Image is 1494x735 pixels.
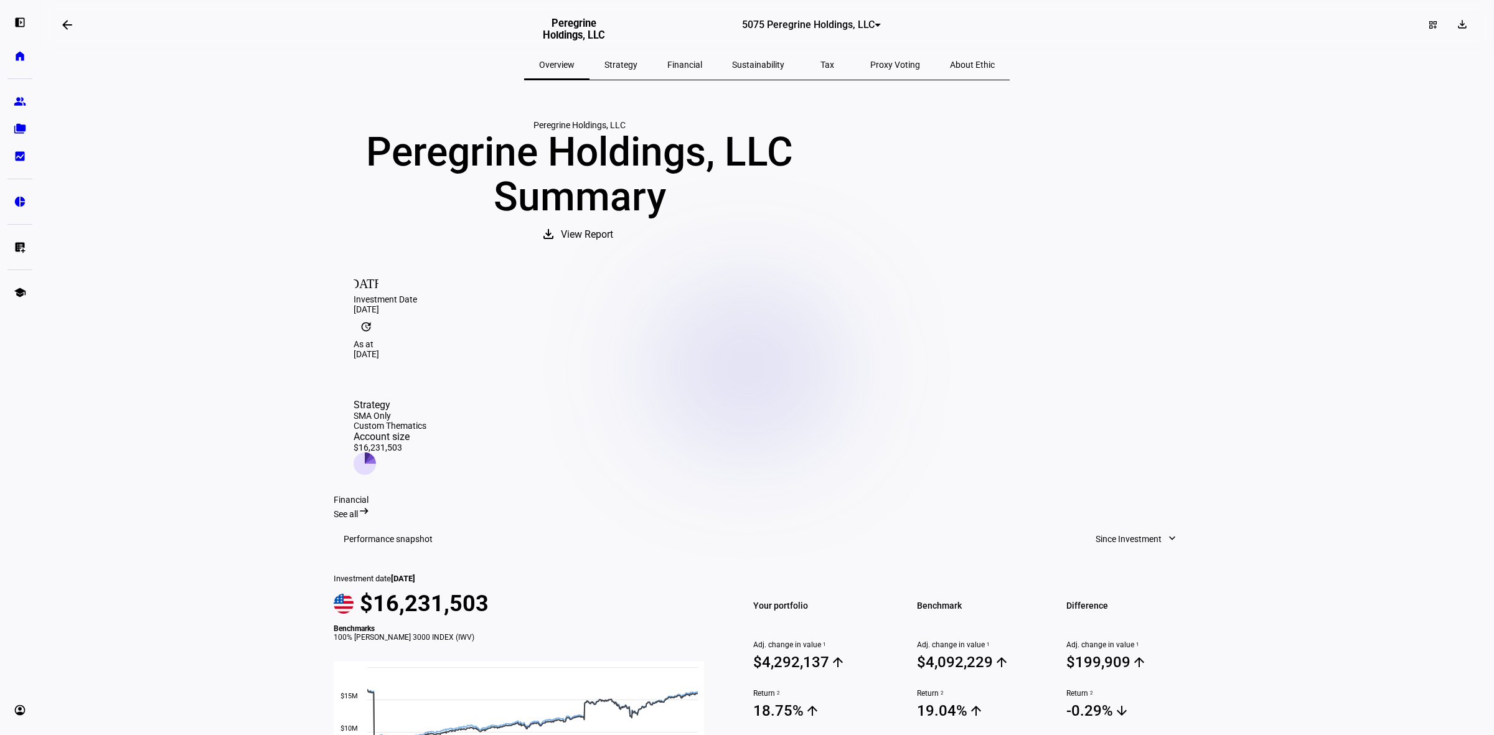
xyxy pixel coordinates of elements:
[1114,703,1129,718] mat-icon: arrow_downward
[742,19,875,30] span: 5075 Peregrine Holdings, LLC
[561,220,613,250] span: View Report
[1134,640,1139,649] sup: 1
[354,269,378,294] mat-icon: [DATE]
[341,724,358,733] text: $10M
[985,640,990,649] sup: 1
[334,509,358,519] span: See all
[917,597,1051,614] span: Benchmark
[14,704,26,716] eth-mat-symbol: account_circle
[354,399,426,411] div: Strategy
[1132,655,1147,670] mat-icon: arrow_upward
[14,195,26,208] eth-mat-symbol: pie_chart
[917,640,1051,649] span: Adj. change in value
[753,689,887,698] span: Return
[821,640,826,649] sup: 1
[732,60,784,69] span: Sustainability
[917,689,1051,698] span: Return
[354,304,1180,314] div: [DATE]
[1088,689,1093,698] sup: 2
[753,640,887,649] span: Adj. change in value
[1066,597,1200,614] span: Difference
[354,314,378,339] mat-icon: update
[870,60,920,69] span: Proxy Voting
[391,574,415,583] span: [DATE]
[354,431,426,442] div: Account size
[775,689,780,698] sup: 2
[753,597,887,614] span: Your portfolio
[917,701,1051,720] span: 19.04%
[1083,527,1190,551] button: Since Investment
[950,60,995,69] span: About Ethic
[358,505,370,517] mat-icon: arrow_right_alt
[1066,640,1200,649] span: Adj. change in value
[939,689,944,698] sup: 2
[334,574,718,583] div: Investment date
[334,633,718,642] div: 100% [PERSON_NAME] 3000 INDEX (IWV)
[994,655,1009,670] mat-icon: arrow_upward
[1066,653,1200,672] span: $199,909
[14,123,26,135] eth-mat-symbol: folder_copy
[7,189,32,214] a: pie_chart
[917,653,1051,672] span: $4,092,229
[14,286,26,299] eth-mat-symbol: school
[354,339,1180,349] div: As at
[529,220,631,250] button: View Report
[354,421,426,431] div: Custom Thematics
[14,50,26,62] eth-mat-symbol: home
[530,17,619,41] h3: Peregrine Holdings, LLC
[1456,18,1468,30] mat-icon: download
[1166,532,1178,545] mat-icon: expand_more
[60,17,75,32] mat-icon: arrow_backwards
[1428,20,1438,30] mat-icon: dashboard_customize
[830,655,845,670] mat-icon: arrow_upward
[753,653,829,671] div: $4,292,137
[354,294,1180,304] div: Investment Date
[334,130,825,220] div: Peregrine Holdings, LLC Summary
[14,16,26,29] eth-mat-symbol: left_panel_open
[354,442,426,452] div: $16,231,503
[354,349,1180,359] div: [DATE]
[1066,701,1200,720] span: -0.29%
[341,692,358,700] text: $15M
[604,60,637,69] span: Strategy
[354,411,426,421] div: SMA Only
[820,60,834,69] span: Tax
[360,591,489,617] span: $16,231,503
[969,703,984,718] mat-icon: arrow_upward
[753,701,887,720] span: 18.75%
[7,144,32,169] a: bid_landscape
[667,60,702,69] span: Financial
[334,120,825,130] div: Peregrine Holdings, LLC
[334,624,718,633] div: Benchmarks
[14,241,26,253] eth-mat-symbol: list_alt_add
[805,703,820,718] mat-icon: arrow_upward
[1096,527,1162,551] span: Since Investment
[1066,689,1200,698] span: Return
[7,89,32,114] a: group
[7,44,32,68] a: home
[14,150,26,162] eth-mat-symbol: bid_landscape
[14,95,26,108] eth-mat-symbol: group
[7,116,32,141] a: folder_copy
[334,495,1200,505] div: Financial
[541,227,556,241] mat-icon: download
[539,60,575,69] span: Overview
[344,534,433,544] h3: Performance snapshot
